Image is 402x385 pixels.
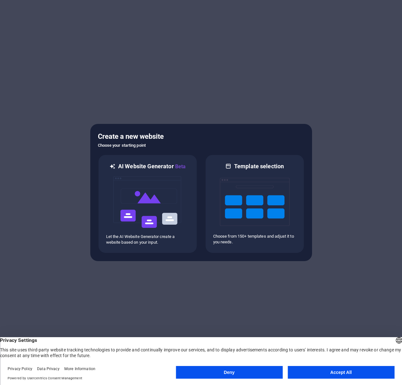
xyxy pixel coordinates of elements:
[205,154,304,253] div: Template selectionChoose from 150+ templates and adjust it to you needs.
[98,154,197,253] div: AI Website GeneratorBetaaiLet the AI Website Generator create a website based on your input.
[213,234,296,245] p: Choose from 150+ templates and adjust it to you needs.
[118,163,186,170] h6: AI Website Generator
[234,163,284,170] h6: Template selection
[106,234,189,245] p: Let the AI Website Generator create a website based on your input.
[113,170,182,234] img: ai
[98,142,304,149] h6: Choose your starting point
[174,164,186,170] span: Beta
[98,132,304,142] h5: Create a new website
